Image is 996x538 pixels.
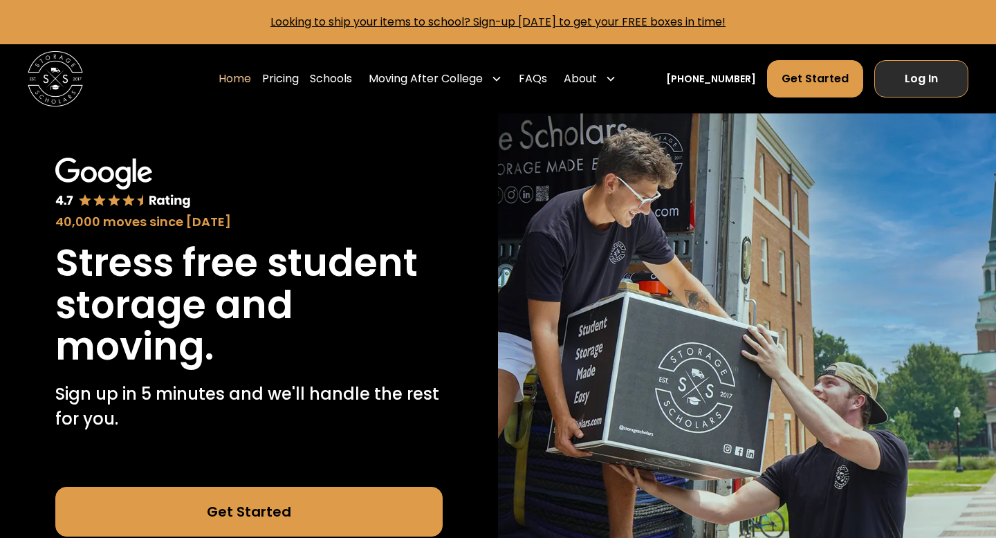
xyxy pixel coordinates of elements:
a: Pricing [262,59,299,98]
a: Schools [310,59,352,98]
h1: Stress free student storage and moving. [55,242,443,368]
a: Log In [874,60,968,98]
a: Home [219,59,251,98]
div: About [564,71,597,87]
div: About [558,59,622,98]
div: Moving After College [369,71,483,87]
a: Get Started [55,487,443,537]
a: [PHONE_NUMBER] [666,72,756,86]
img: Google 4.7 star rating [55,158,191,210]
div: 40,000 moves since [DATE] [55,212,443,231]
a: FAQs [519,59,547,98]
img: Storage Scholars main logo [28,51,83,106]
a: Get Started [767,60,863,98]
a: Looking to ship your items to school? Sign-up [DATE] to get your FREE boxes in time! [270,14,726,30]
p: Sign up in 5 minutes and we'll handle the rest for you. [55,382,443,432]
div: Moving After College [363,59,508,98]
